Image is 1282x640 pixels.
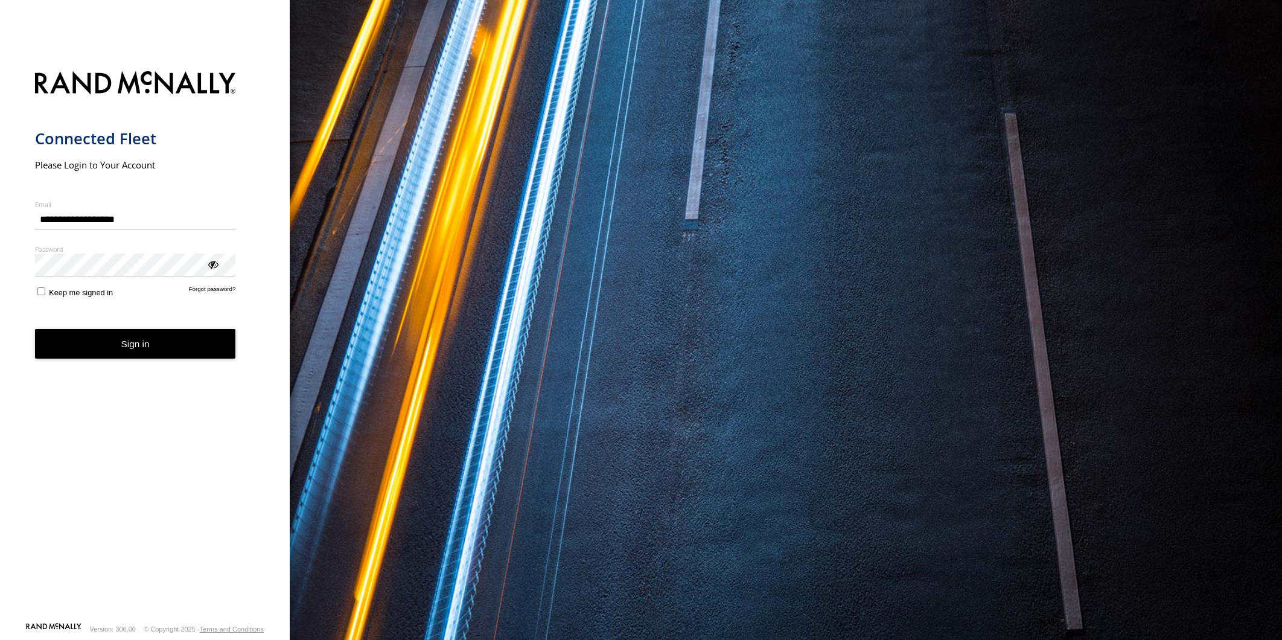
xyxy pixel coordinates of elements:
a: Visit our Website [26,623,81,635]
form: main [35,64,255,622]
a: Forgot password? [189,286,236,297]
div: © Copyright 2025 - [144,626,264,633]
h1: Connected Fleet [35,129,236,149]
img: Rand McNally [35,69,236,100]
button: Sign in [35,329,236,359]
input: Keep me signed in [37,287,45,295]
h2: Please Login to Your Account [35,159,236,171]
label: Email [35,200,236,209]
a: Terms and Conditions [200,626,264,633]
div: ViewPassword [206,258,218,270]
label: Password [35,245,236,254]
div: Version: 306.00 [90,626,136,633]
span: Keep me signed in [49,288,113,297]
